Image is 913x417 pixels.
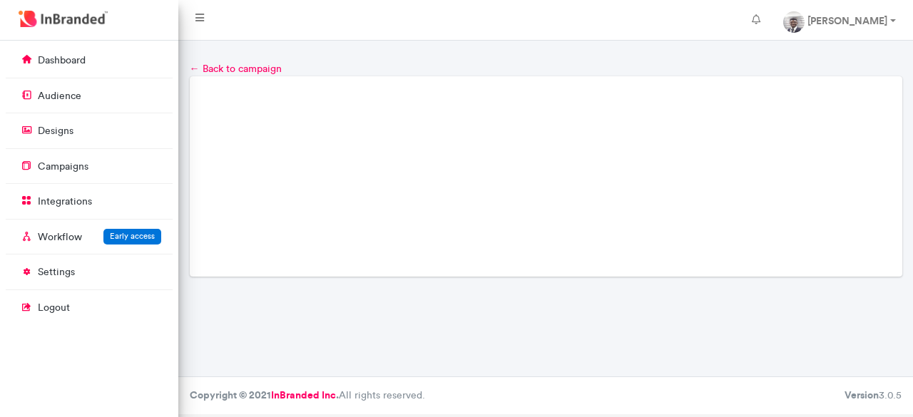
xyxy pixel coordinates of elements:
strong: [PERSON_NAME] [807,14,887,27]
a: dashboard [6,46,173,73]
a: ← Back to campaign [190,63,282,75]
p: audience [38,89,81,103]
a: InBranded Inc [271,388,336,401]
p: logout [38,301,70,315]
img: profile dp [783,11,805,33]
a: audience [6,82,173,109]
img: InBranded Logo [15,7,111,31]
span: Early access [110,231,155,241]
p: integrations [38,195,92,209]
p: dashboard [38,53,86,68]
p: campaigns [38,160,88,174]
a: campaigns [6,153,173,180]
b: Version [845,388,879,401]
p: Workflow [38,230,82,244]
a: WorkflowEarly access [6,223,173,250]
footer: All rights reserved. [178,376,913,414]
a: settings [6,258,173,285]
a: integrations [6,187,173,215]
p: settings [38,265,75,279]
p: designs [38,124,73,138]
a: [PERSON_NAME] [772,6,907,34]
strong: Copyright © 2021 . [190,388,339,401]
div: 3.0.5 [845,388,902,403]
a: designs [6,117,173,144]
